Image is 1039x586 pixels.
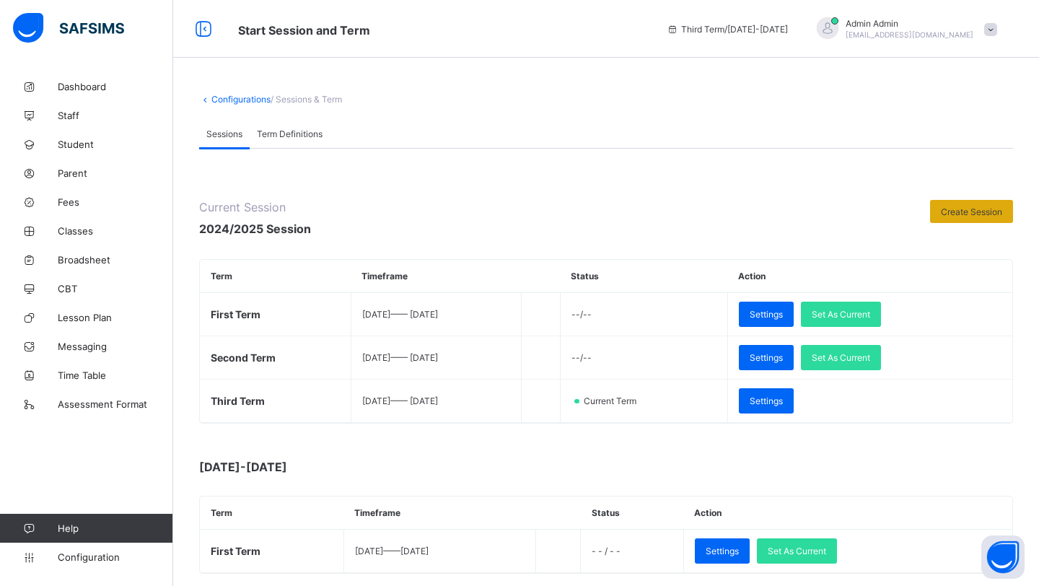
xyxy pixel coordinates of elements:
span: Second Term [211,351,276,364]
span: Term Definitions [257,128,323,139]
a: Configurations [211,94,271,105]
span: Help [58,522,172,534]
span: Admin Admin [846,18,973,29]
span: Messaging [58,341,173,352]
span: Broadsheet [58,254,173,266]
span: Staff [58,110,173,121]
span: Set As Current [812,352,870,363]
span: - - / - - [592,546,621,556]
span: Settings [750,395,783,406]
th: Timeframe [343,497,535,530]
span: Create Session [941,206,1002,217]
span: Start Session and Term [238,23,370,38]
span: [DATE] —— [DATE] [362,352,438,363]
span: [DATE] —— [DATE] [362,395,438,406]
th: Action [683,497,1012,530]
span: Classes [58,225,173,237]
span: Sessions [206,128,242,139]
span: Current Session [199,200,311,214]
span: Student [58,139,173,150]
span: Configuration [58,551,172,563]
span: / Sessions & Term [271,94,342,105]
span: CBT [58,283,173,294]
span: Settings [750,309,783,320]
span: Settings [750,352,783,363]
td: --/-- [560,336,727,380]
span: Dashboard [58,81,173,92]
span: Set As Current [768,546,826,556]
span: Lesson Plan [58,312,173,323]
span: Third Term [211,395,265,407]
span: Settings [706,546,739,556]
th: Action [727,260,1012,293]
span: 2024/2025 Session [199,222,311,236]
span: session/term information [667,24,788,35]
span: [DATE] —— [DATE] [362,309,438,320]
span: Parent [58,167,173,179]
span: Current Term [582,395,645,406]
th: Status [581,497,683,530]
th: Status [560,260,727,293]
span: [EMAIL_ADDRESS][DOMAIN_NAME] [846,30,973,39]
span: [DATE]-[DATE] [199,460,488,474]
img: safsims [13,13,124,43]
span: Fees [58,196,173,208]
span: Time Table [58,369,173,381]
span: First Term [211,308,260,320]
span: First Term [211,545,260,557]
div: AdminAdmin [802,17,1004,41]
span: [DATE] —— [DATE] [355,546,429,556]
th: Timeframe [351,260,521,293]
th: Term [200,497,343,530]
span: Set As Current [812,309,870,320]
td: --/-- [560,293,727,336]
span: Assessment Format [58,398,173,410]
th: Term [200,260,351,293]
button: Open asap [981,535,1025,579]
